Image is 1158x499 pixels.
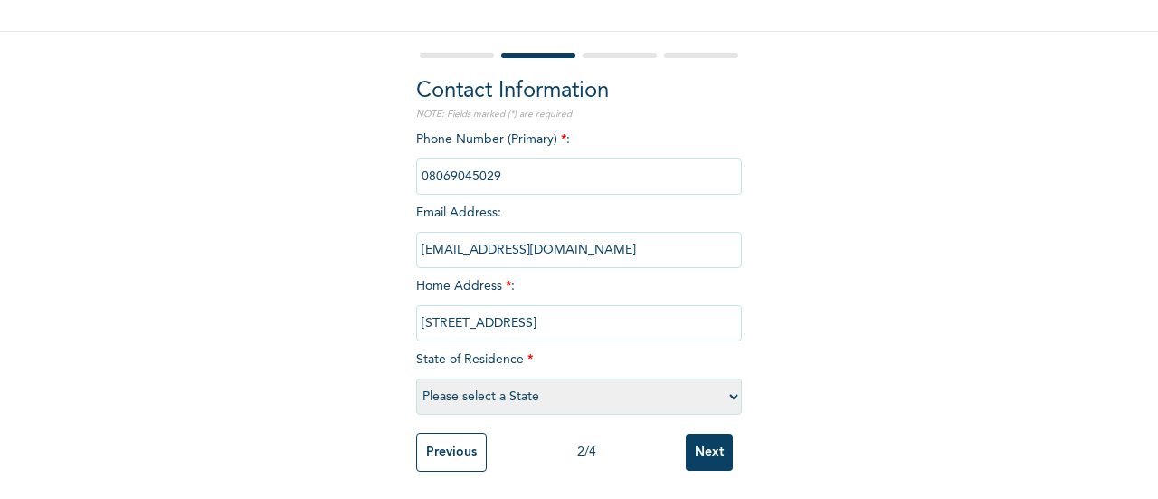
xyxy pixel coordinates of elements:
input: Enter Primary Phone Number [416,158,742,195]
input: Next [686,434,733,471]
input: Enter email Address [416,232,742,268]
p: NOTE: Fields marked (*) are required [416,108,742,121]
input: Previous [416,433,487,472]
span: Home Address : [416,280,742,330]
div: 2 / 4 [487,443,686,462]
span: Email Address : [416,206,742,256]
input: Enter home address [416,305,742,341]
span: State of Residence [416,353,742,403]
span: Phone Number (Primary) : [416,133,742,183]
h2: Contact Information [416,75,742,108]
